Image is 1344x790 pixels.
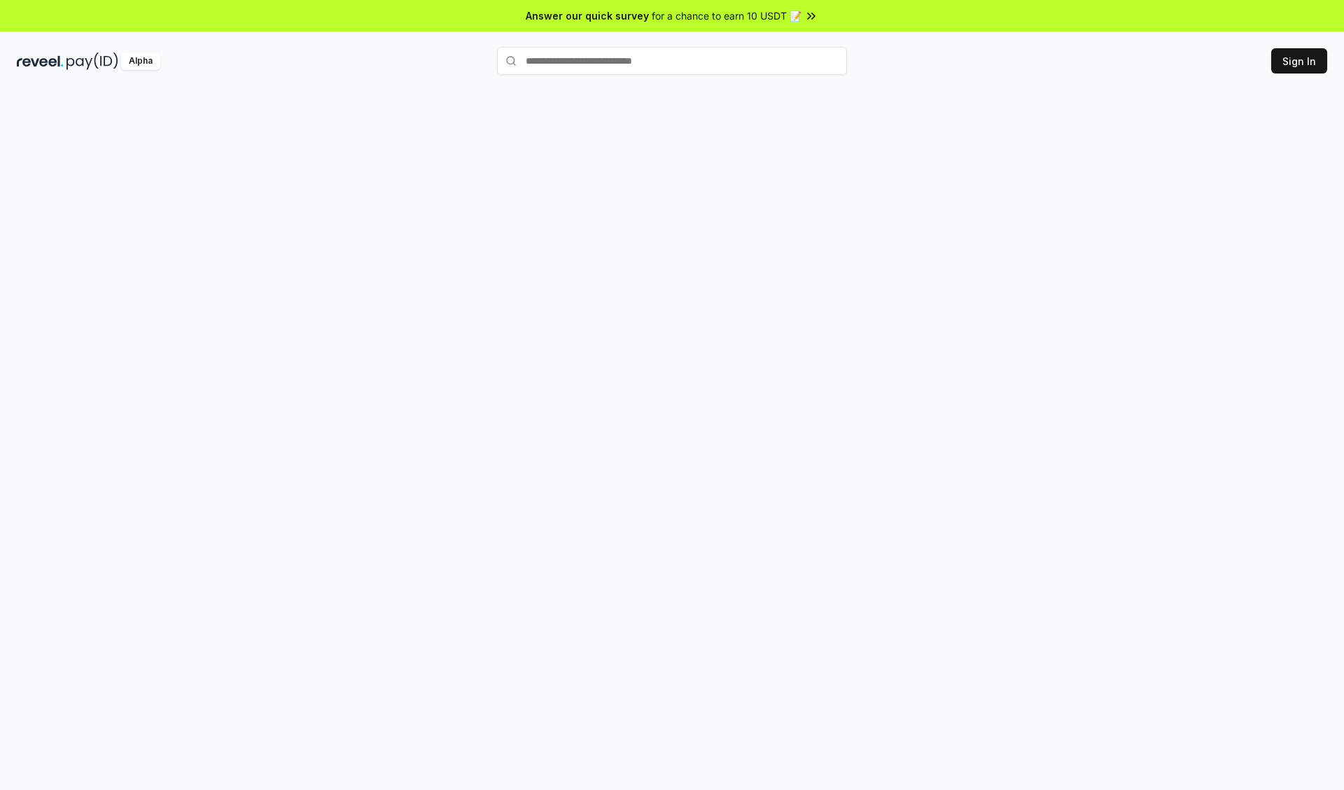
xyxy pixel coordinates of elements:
span: Answer our quick survey [526,8,649,23]
img: pay_id [66,52,118,70]
span: for a chance to earn 10 USDT 📝 [652,8,801,23]
button: Sign In [1271,48,1327,73]
img: reveel_dark [17,52,64,70]
div: Alpha [121,52,160,70]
